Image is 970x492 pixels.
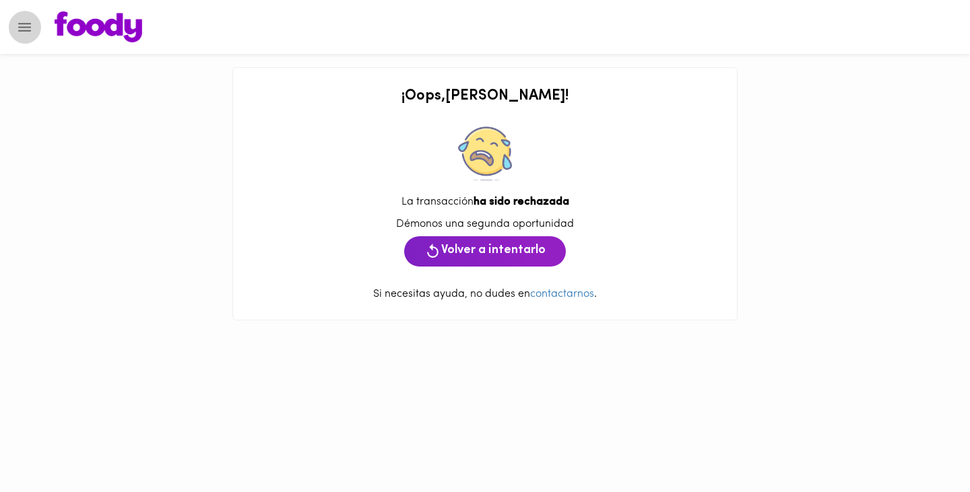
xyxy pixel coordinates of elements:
div: La transacción [247,195,723,210]
h2: ¡ Oops , [PERSON_NAME] ! [247,88,723,104]
button: Volver a intentarlo [404,236,566,267]
img: declined.png [458,127,512,181]
iframe: Messagebird Livechat Widget [892,414,957,479]
b: ha sido rechazada [474,197,569,207]
p: Démonos una segunda oportunidad [247,217,723,232]
img: logo.png [55,11,142,42]
p: Si necesitas ayuda, no dudes en . [247,287,723,302]
button: Menu [8,11,41,44]
span: Volver a intentarlo [424,243,546,260]
a: contactarnos [530,289,594,300]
